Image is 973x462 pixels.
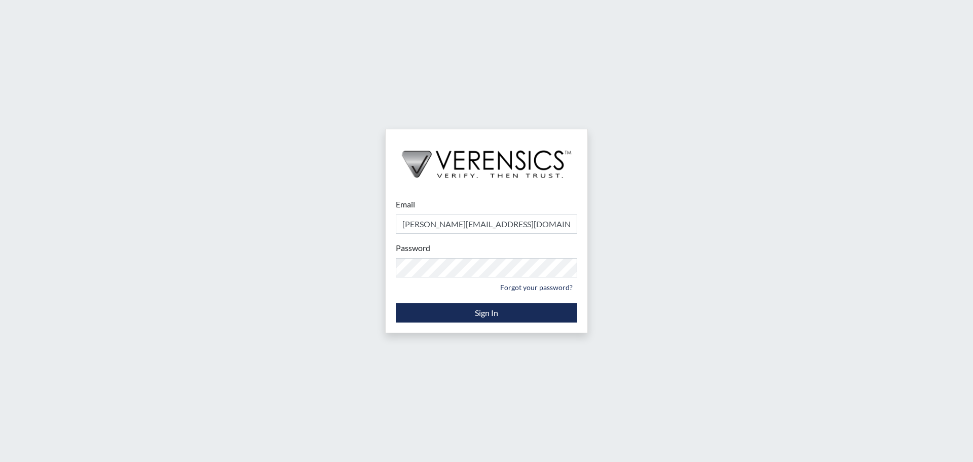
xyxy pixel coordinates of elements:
label: Email [396,198,415,210]
button: Sign In [396,303,577,323]
input: Email [396,215,577,234]
a: Forgot your password? [496,279,577,295]
img: logo-wide-black.2aad4157.png [386,129,587,188]
label: Password [396,242,430,254]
